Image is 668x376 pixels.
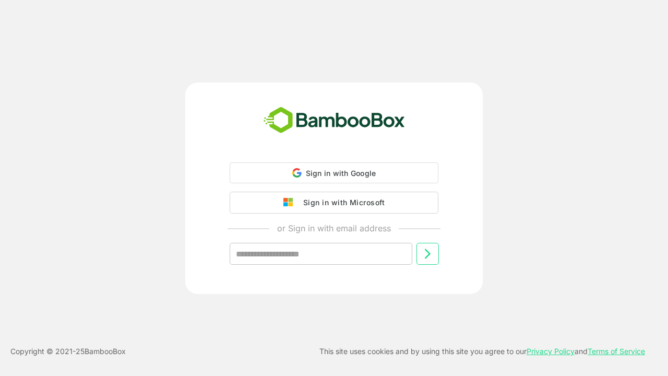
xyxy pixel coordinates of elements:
img: google [283,198,298,207]
a: Terms of Service [588,347,645,356]
span: Sign in with Google [306,169,376,178]
div: Sign in with Microsoft [298,196,385,209]
div: Sign in with Google [230,162,438,183]
p: Copyright © 2021- 25 BambooBox [10,345,126,358]
a: Privacy Policy [527,347,575,356]
p: This site uses cookies and by using this site you agree to our and [319,345,645,358]
img: bamboobox [258,103,411,138]
p: or Sign in with email address [277,222,391,234]
button: Sign in with Microsoft [230,192,438,214]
